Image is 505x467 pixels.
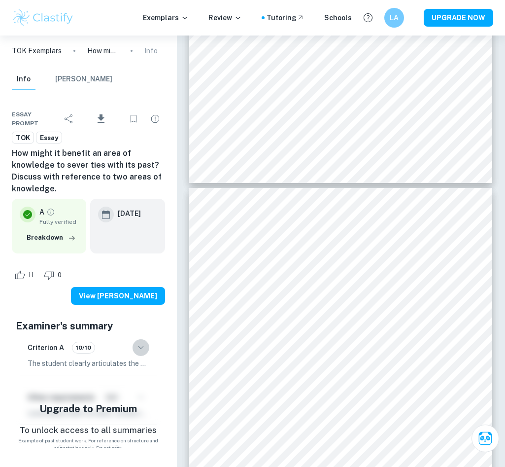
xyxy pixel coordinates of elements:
[12,69,35,90] button: Info
[12,45,62,56] a: TOK Exemplars
[360,9,376,26] button: Help and Feedback
[55,69,112,90] button: [PERSON_NAME]
[12,132,34,144] a: TOK
[124,109,143,129] div: Bookmark
[12,110,59,128] span: Essay prompt
[87,45,119,56] p: How might it benefit an area of knowledge to sever ties with its past? Discuss with reference to ...
[23,270,39,280] span: 11
[145,109,165,129] div: Report issue
[12,267,39,283] div: Like
[12,133,34,143] span: TOK
[12,8,74,28] img: Clastify logo
[118,208,141,219] h6: [DATE]
[39,217,78,226] span: Fully verified
[20,424,157,437] p: To unlock access to all summaries
[72,343,95,352] span: 10/10
[39,207,44,217] p: A
[12,147,165,195] h6: How might it benefit an area of knowledge to sever ties with its past? Discuss with reference to ...
[58,445,119,466] button: View Plans
[41,267,67,283] div: Dislike
[36,133,62,143] span: Essay
[16,319,161,333] h5: Examiner's summary
[12,437,165,452] span: Example of past student work. For reference on structure and expectations only. Do not copy.
[59,109,79,129] div: Share
[39,401,137,416] h5: Upgrade to Premium
[52,270,67,280] span: 0
[267,12,304,23] a: Tutoring
[143,12,189,23] p: Exemplars
[28,358,149,369] p: The student clearly articulates the chosen title, "How might it benefit an area of knowledge to s...
[81,106,122,132] div: Download
[471,425,499,452] button: Ask Clai
[24,230,78,245] button: Breakdown
[389,12,400,23] h6: LA
[384,8,404,28] button: LA
[208,12,242,23] p: Review
[71,287,165,305] button: View [PERSON_NAME]
[36,132,62,144] a: Essay
[28,342,64,353] h6: Criterion A
[324,12,352,23] a: Schools
[144,45,158,56] p: Info
[424,9,493,27] button: UPGRADE NOW
[46,208,55,216] a: Grade fully verified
